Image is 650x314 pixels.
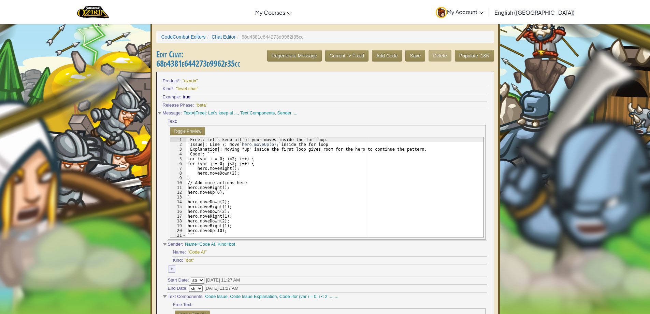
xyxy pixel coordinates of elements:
div: 17 [170,214,186,219]
button: Current -> Fixed [325,50,369,62]
span: Message: [163,110,182,117]
span: Release Phase: [163,102,194,109]
div: true [183,94,200,100]
div: "ozaria" [183,78,200,84]
a: CodeCombat Editors [161,34,206,40]
div: Name=Code AI, Kind=bot [185,241,235,248]
span: Edit Chat [156,49,181,60]
div: 12 [170,190,186,195]
div: Code Issue, Code Issue Explanation, Code=for (var i = 0; i < 2 ..., ... [205,293,338,300]
div: 11 [170,185,186,190]
span: Sender: [168,241,184,248]
span: Kind: [173,257,183,264]
div: "level-chat" [176,86,198,92]
div: 18 [170,219,186,223]
span: My Account [447,8,483,15]
span: Start Date: [168,277,189,284]
div: 9 [170,176,186,180]
div: 13 [170,195,186,200]
div: + [169,265,175,273]
h3: : 68d4381e644273d9962f35cc [156,50,494,68]
div: 7 [170,166,186,171]
div: [DATE] 11:27 AM [204,285,238,292]
span: Product*: [163,78,181,84]
span: My Courses [255,9,285,16]
div: 16 [170,209,186,214]
a: Ozaria by CodeCombat logo [77,5,109,19]
button: Save [405,50,425,62]
span: English ([GEOGRAPHIC_DATA]) [494,9,575,16]
span: Name: [173,249,186,256]
div: 4 [170,152,186,156]
div: 15 [170,204,186,209]
button: Toggle Preview [170,127,205,135]
div: 3 [170,147,186,152]
img: avatar [436,7,447,18]
a: Chat Editor [212,34,235,40]
div: [DATE] 11:27 AM [206,277,240,284]
div: 6 [170,161,186,166]
div: 1 [170,137,186,142]
div: 19 [170,223,186,228]
img: Home [77,5,109,19]
span: Text Components: [168,293,204,300]
div: "Code AI" [188,249,207,256]
div: "bot" [185,257,202,264]
div: 5 [170,156,186,161]
span: Example: [163,94,181,100]
div: 10 [170,180,186,185]
span: Free Text: [173,302,193,308]
div: 20 [170,228,186,233]
div: Text=|Free|: Let's keep al ..., Text Components, Sender, ... [184,110,298,117]
span: End Date: [168,285,188,292]
li: 68d4381e644273d9962f35cc [235,33,303,40]
a: My Courses [252,3,295,22]
div: 8 [170,171,186,176]
div: 14 [170,200,186,204]
a: English ([GEOGRAPHIC_DATA]) [491,3,578,22]
div: 2 [170,142,186,147]
div: 21 [170,233,186,238]
div: "beta" [196,102,213,109]
button: Add Code [372,50,402,62]
button: Populate I18N [455,50,494,62]
span: Kind*: [163,86,175,92]
a: My Account [432,1,487,23]
span: Text: [168,118,177,125]
button: Regenerate Message [267,50,322,62]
